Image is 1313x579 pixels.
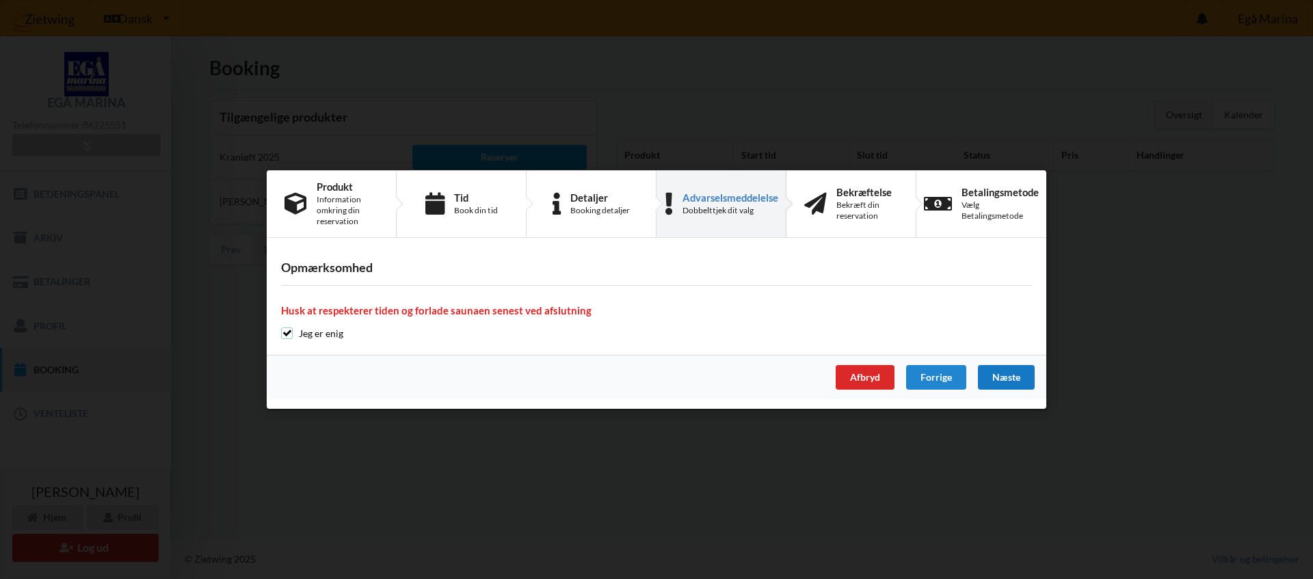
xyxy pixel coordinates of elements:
div: Dobbelttjek dit valg [682,205,778,216]
h4: Husk at respekterer tiden og forlade saunaen senest ved afslutning [281,304,1032,317]
div: Næste [978,365,1035,390]
div: Booking detaljer [570,205,630,216]
div: Information omkring din reservation [317,194,378,227]
label: Jeg er enig [281,327,343,339]
div: Betalingsmetode [961,187,1039,198]
div: Book din tid [454,205,498,216]
div: Bekræft din reservation [836,200,898,221]
div: Advarselsmeddelelse [682,192,778,203]
div: Afbryd [836,365,894,390]
div: Tid [454,192,498,203]
div: Produkt [317,181,378,192]
div: Vælg Betalingsmetode [961,200,1039,221]
div: Forrige [906,365,966,390]
h3: Opmærksomhed [281,260,1032,275]
div: Bekræftelse [836,187,898,198]
div: Detaljer [570,192,630,203]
